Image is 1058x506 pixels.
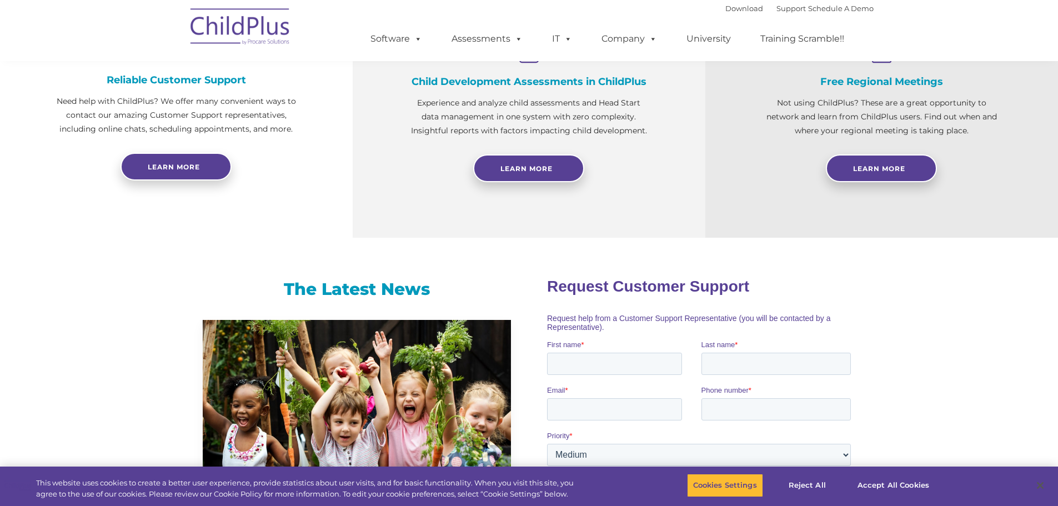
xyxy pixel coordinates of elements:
span: Phone number [154,119,202,127]
a: Company [590,28,668,50]
img: ChildPlus by Procare Solutions [185,1,296,56]
a: Learn More [826,154,937,182]
a: Assessments [440,28,534,50]
span: Learn More [500,164,553,173]
a: Training Scramble!! [749,28,855,50]
a: University [675,28,742,50]
a: Support [776,4,806,13]
button: Accept All Cookies [851,474,935,497]
div: This website uses cookies to create a better user experience, provide statistics about user visit... [36,478,582,499]
span: Learn more [148,163,200,171]
h4: Free Regional Meetings [761,76,1002,88]
button: Close [1028,473,1052,498]
font: | [725,4,874,13]
a: Download [725,4,763,13]
a: Learn more [121,153,232,181]
button: Cookies Settings [687,474,763,497]
button: Reject All [773,474,842,497]
h4: Child Development Assessments in ChildPlus [408,76,650,88]
a: Learn More [473,154,584,182]
a: Software [359,28,433,50]
a: Schedule A Demo [808,4,874,13]
span: Learn More [853,164,905,173]
a: IT [541,28,583,50]
p: Not using ChildPlus? These are a great opportunity to network and learn from ChildPlus users. Fin... [761,96,1002,138]
span: Last name [154,73,188,82]
p: Experience and analyze child assessments and Head Start data management in one system with zero c... [408,96,650,138]
h4: Reliable Customer Support [56,74,297,86]
p: Need help with ChildPlus? We offer many convenient ways to contact our amazing Customer Support r... [56,94,297,136]
h3: The Latest News [203,278,511,300]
